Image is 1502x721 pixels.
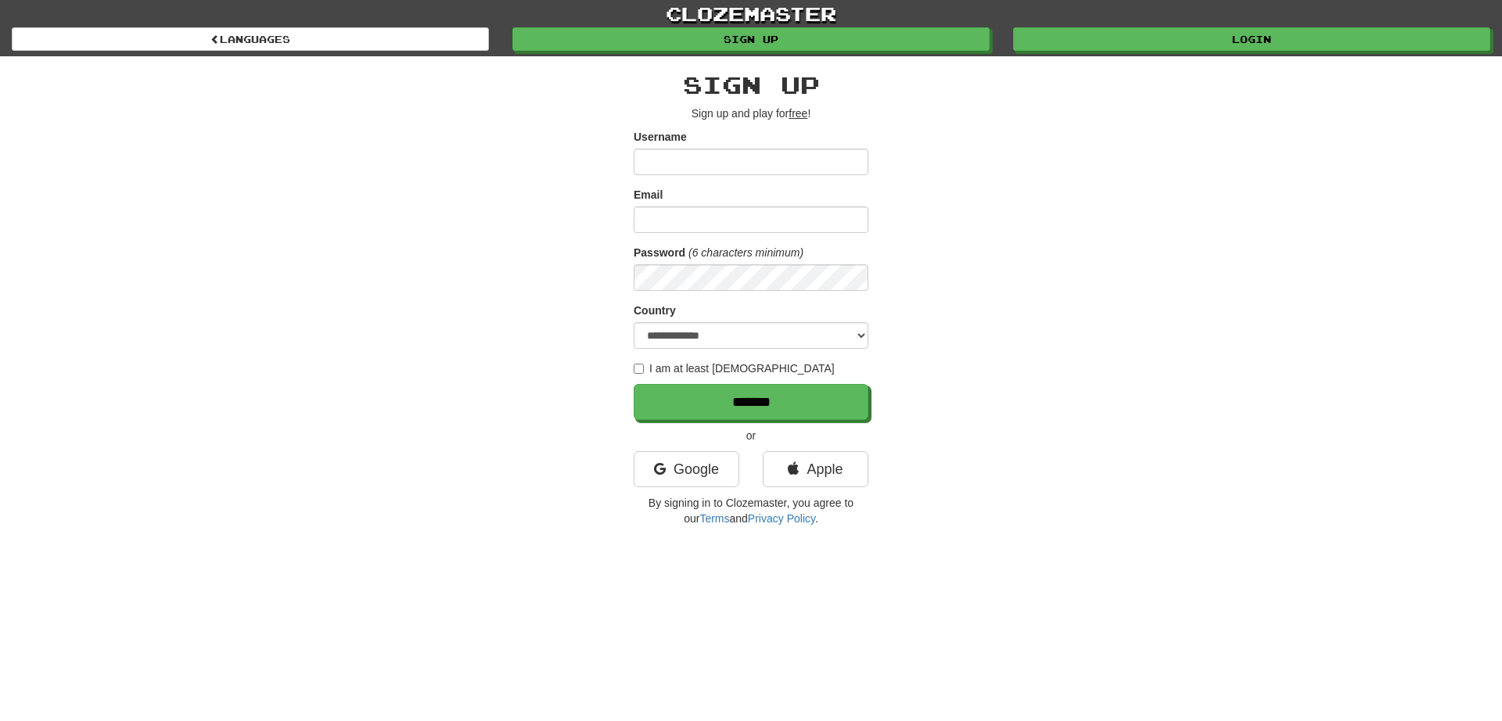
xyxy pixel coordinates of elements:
[634,72,868,98] h2: Sign up
[763,451,868,487] a: Apple
[634,129,687,145] label: Username
[634,106,868,121] p: Sign up and play for !
[634,303,676,318] label: Country
[789,107,807,120] u: free
[634,245,685,260] label: Password
[634,360,835,376] label: I am at least [DEMOGRAPHIC_DATA]
[634,364,644,374] input: I am at least [DEMOGRAPHIC_DATA]
[748,512,815,525] a: Privacy Policy
[634,495,868,526] p: By signing in to Clozemaster, you agree to our and .
[634,428,868,443] p: or
[12,27,489,51] a: Languages
[512,27,990,51] a: Sign up
[699,512,729,525] a: Terms
[1013,27,1490,51] a: Login
[634,451,739,487] a: Google
[634,187,663,203] label: Email
[688,246,803,259] em: (6 characters minimum)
